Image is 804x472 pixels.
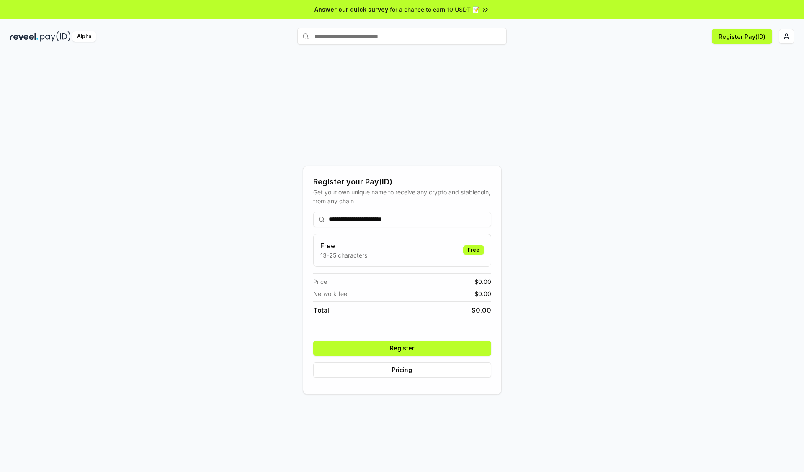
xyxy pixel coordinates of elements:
[320,251,367,260] p: 13-25 characters
[313,341,491,356] button: Register
[390,5,479,14] span: for a chance to earn 10 USDT 📝
[712,29,772,44] button: Register Pay(ID)
[313,362,491,378] button: Pricing
[314,5,388,14] span: Answer our quick survey
[313,305,329,315] span: Total
[474,277,491,286] span: $ 0.00
[320,241,367,251] h3: Free
[40,31,71,42] img: pay_id
[10,31,38,42] img: reveel_dark
[72,31,96,42] div: Alpha
[313,188,491,205] div: Get your own unique name to receive any crypto and stablecoin, from any chain
[472,305,491,315] span: $ 0.00
[313,289,347,298] span: Network fee
[313,277,327,286] span: Price
[474,289,491,298] span: $ 0.00
[463,245,484,255] div: Free
[313,176,491,188] div: Register your Pay(ID)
